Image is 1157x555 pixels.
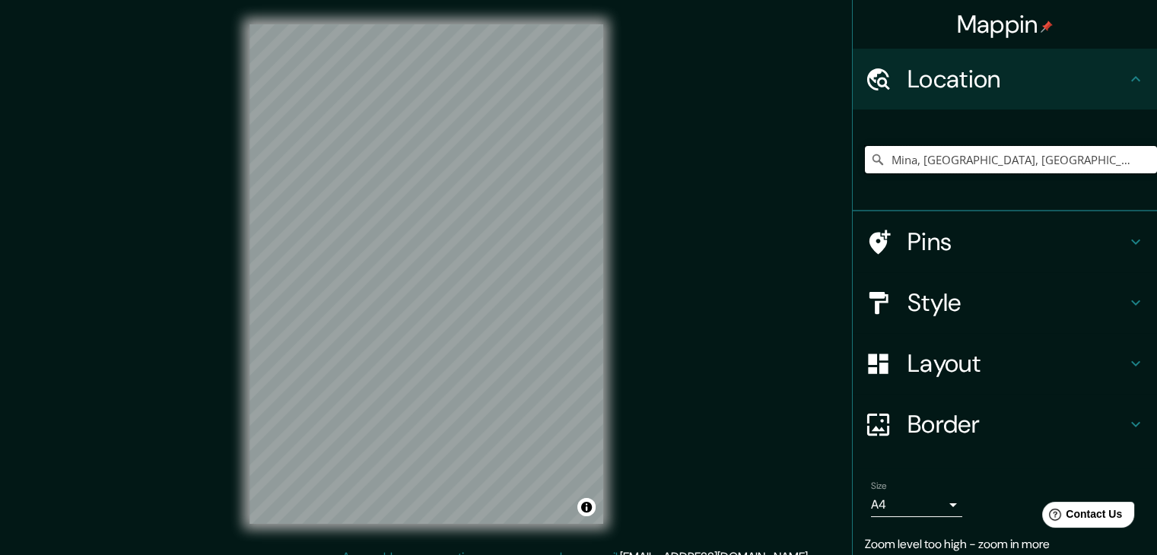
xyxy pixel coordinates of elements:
h4: Border [907,409,1127,439]
div: Pins [853,211,1157,272]
div: Style [853,272,1157,333]
div: A4 [871,493,962,517]
iframe: Help widget launcher [1022,496,1140,538]
h4: Location [907,64,1127,94]
button: Toggle attribution [577,498,596,516]
label: Size [871,480,887,493]
h4: Style [907,287,1127,318]
div: Location [853,49,1157,109]
div: Layout [853,333,1157,394]
h4: Pins [907,227,1127,257]
h4: Layout [907,348,1127,379]
div: Border [853,394,1157,455]
p: Zoom level too high - zoom in more [865,535,1145,553]
h4: Mappin [957,9,1054,40]
input: Pick your city or area [865,146,1157,173]
img: pin-icon.png [1041,21,1053,33]
canvas: Map [250,24,603,524]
